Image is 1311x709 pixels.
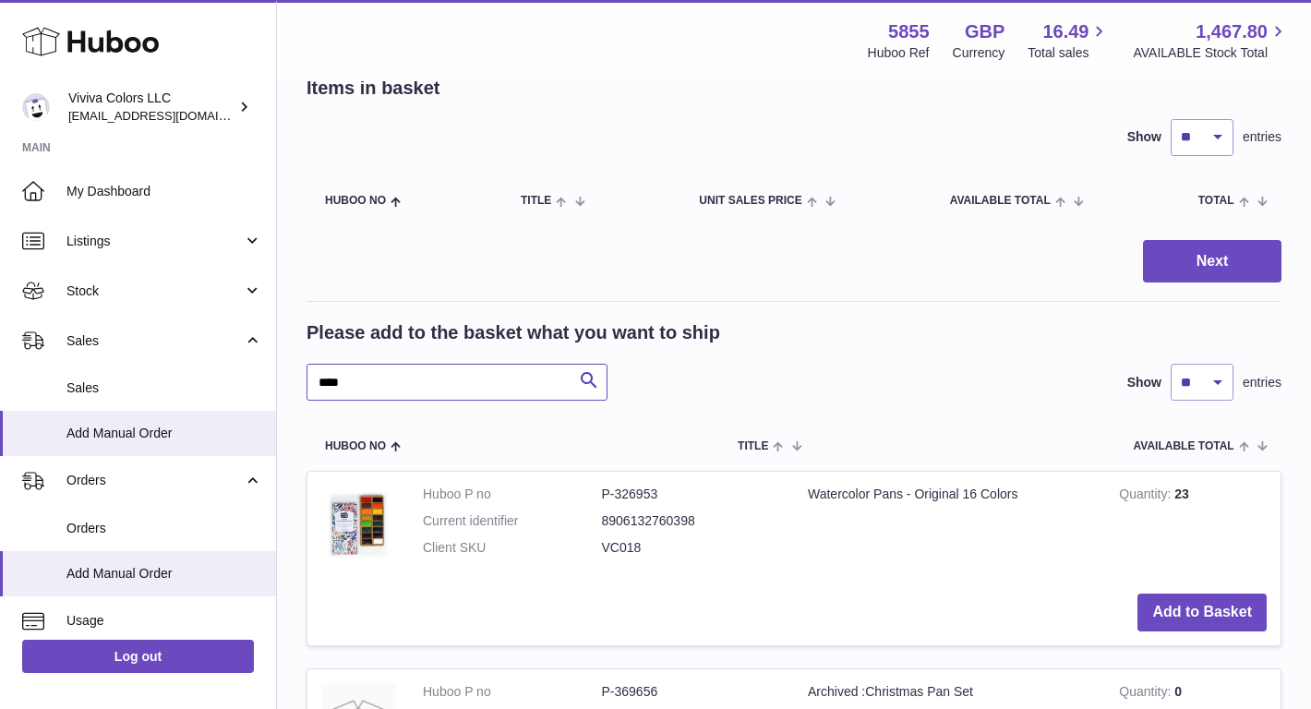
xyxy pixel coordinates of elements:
[1243,374,1281,391] span: entries
[423,486,602,503] dt: Huboo P no
[953,44,1005,62] div: Currency
[423,683,602,701] dt: Huboo P no
[965,19,1004,44] strong: GBP
[307,320,720,345] h2: Please add to the basket what you want to ship
[1134,440,1234,452] span: AVAILABLE Total
[66,520,262,537] span: Orders
[1137,594,1267,631] button: Add to Basket
[1196,19,1268,44] span: 1,467.80
[1133,44,1289,62] span: AVAILABLE Stock Total
[602,683,781,701] dd: P-369656
[1042,19,1088,44] span: 16.49
[66,425,262,442] span: Add Manual Order
[66,612,262,630] span: Usage
[521,195,551,207] span: Title
[66,379,262,397] span: Sales
[1127,374,1161,391] label: Show
[699,195,801,207] span: Unit Sales Price
[1143,240,1281,283] button: Next
[66,183,262,200] span: My Dashboard
[66,233,243,250] span: Listings
[868,44,930,62] div: Huboo Ref
[66,565,262,583] span: Add Manual Order
[307,76,440,101] h2: Items in basket
[1119,684,1174,703] strong: Quantity
[1028,44,1110,62] span: Total sales
[602,486,781,503] dd: P-326953
[68,108,271,123] span: [EMAIL_ADDRESS][DOMAIN_NAME]
[738,440,768,452] span: Title
[66,332,243,350] span: Sales
[22,93,50,121] img: admin@vivivacolors.com
[66,282,243,300] span: Stock
[794,472,1105,580] td: Watercolor Pans - Original 16 Colors
[950,195,1051,207] span: AVAILABLE Total
[423,539,602,557] dt: Client SKU
[1105,472,1281,580] td: 23
[1243,128,1281,146] span: entries
[1133,19,1289,62] a: 1,467.80 AVAILABLE Stock Total
[602,539,781,557] dd: VC018
[1119,487,1174,506] strong: Quantity
[321,486,395,559] img: Watercolor Pans - Original 16 Colors
[602,512,781,530] dd: 8906132760398
[68,90,235,125] div: Viviva Colors LLC
[1127,128,1161,146] label: Show
[1028,19,1110,62] a: 16.49 Total sales
[66,472,243,489] span: Orders
[888,19,930,44] strong: 5855
[22,640,254,673] a: Log out
[423,512,602,530] dt: Current identifier
[1198,195,1234,207] span: Total
[325,440,386,452] span: Huboo no
[325,195,386,207] span: Huboo no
